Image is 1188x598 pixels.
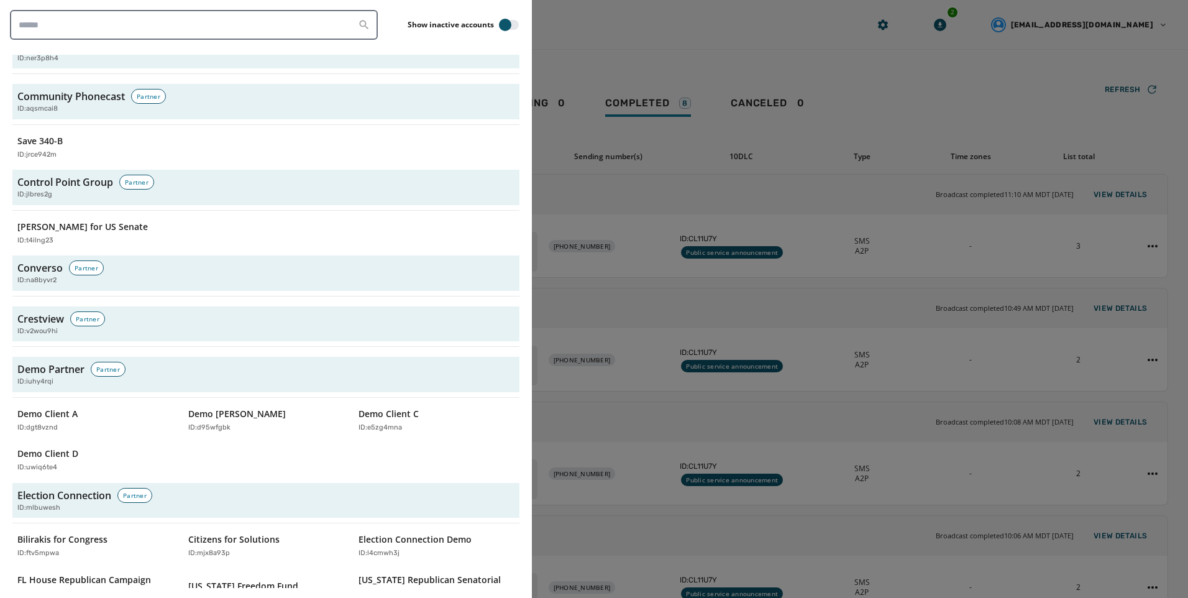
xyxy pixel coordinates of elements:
p: [US_STATE] Freedom Fund [188,580,298,592]
p: ID: d95wfgbk [188,423,231,433]
h3: Election Connection [17,488,111,503]
span: ID: ner3p8h4 [17,53,58,64]
p: ID: uwiq6te4 [17,462,57,473]
span: ID: iuhy4rqi [17,377,53,387]
p: Demo Client D [17,448,78,460]
span: ID: jlbres2g [17,190,52,200]
p: ID: t4ilng23 [17,236,53,246]
p: Demo Client A [17,408,78,420]
button: Bilirakis for CongressID:ftv5mpwa [12,528,178,564]
p: [PERSON_NAME] for US Senate [17,221,148,233]
button: Election Connection DemoID:l4cmwh3j [354,528,519,564]
p: ID: mjx8a93p [188,548,230,559]
span: ID: aqsmcai8 [17,104,58,114]
p: ID: ftv5mpwa [17,548,59,559]
p: ID: l4cmwh3j [359,548,400,559]
p: ID: jrce942m [17,150,57,160]
p: ID: dgt8vznd [17,423,58,433]
h3: Community Phonecast [17,89,125,104]
div: Partner [131,89,166,104]
p: Citizens for Solutions [188,533,280,546]
p: Election Connection Demo [359,533,472,546]
button: Citizens for SolutionsID:mjx8a93p [183,528,349,564]
div: Partner [117,488,152,503]
button: Community PhonecastPartnerID:aqsmcai8 [12,84,519,119]
button: Demo PartnerPartnerID:iuhy4rqi [12,357,519,392]
div: Partner [70,311,105,326]
p: Bilirakis for Congress [17,533,107,546]
button: Save 340-BID:jrce942m [12,130,178,165]
span: ID: v2wou9hi [17,326,58,337]
button: Demo [PERSON_NAME]ID:d95wfgbk [183,403,349,438]
button: Election ConnectionPartnerID:mlbuwesh [12,483,519,518]
span: ID: na8byvr2 [17,275,57,286]
p: Demo Client C [359,408,419,420]
p: Save 340-B [17,135,63,147]
div: Partner [91,362,126,377]
p: ID: e5zg4mna [359,423,402,433]
div: Partner [69,260,104,275]
label: Show inactive accounts [408,20,494,30]
button: CrestviewPartnerID:v2wou9hi [12,306,519,342]
button: ConversoPartnerID:na8byvr2 [12,255,519,291]
div: Partner [119,175,154,190]
button: [PERSON_NAME] for US SenateID:t4ilng23 [12,216,178,251]
h3: Control Point Group [17,175,113,190]
span: ID: mlbuwesh [17,503,60,513]
button: Demo Client DID:uwiq6te4 [12,443,178,478]
p: Demo [PERSON_NAME] [188,408,286,420]
button: Demo Client CID:e5zg4mna [354,403,519,438]
h3: Crestview [17,311,64,326]
button: Demo Client AID:dgt8vznd [12,403,178,438]
h3: Demo Partner [17,362,85,377]
button: Control Point GroupPartnerID:jlbres2g [12,170,519,205]
h3: Converso [17,260,63,275]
